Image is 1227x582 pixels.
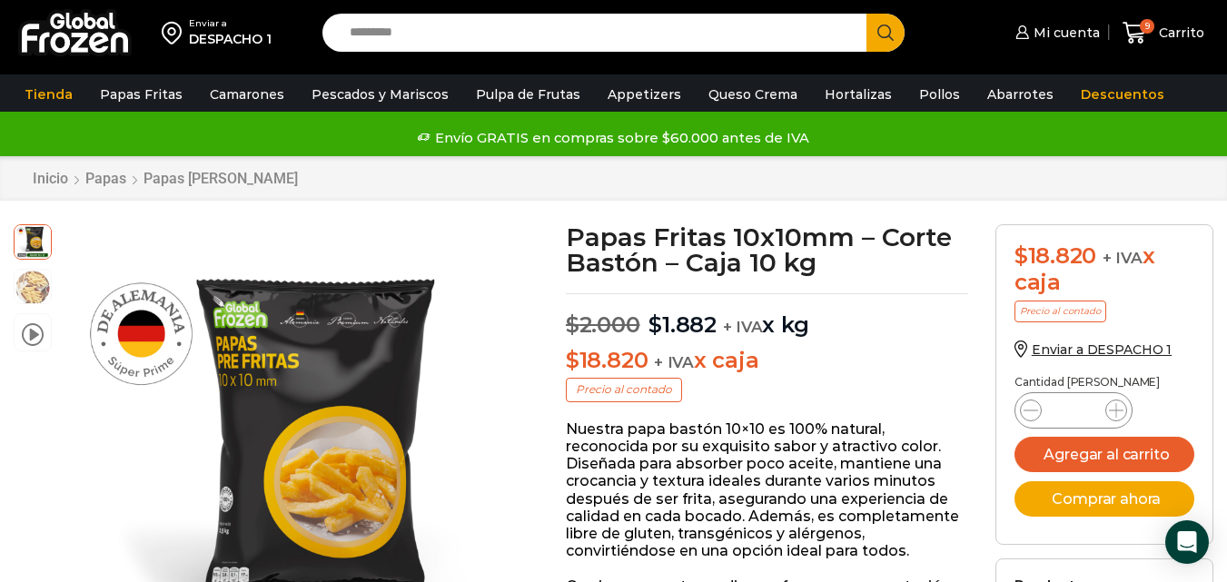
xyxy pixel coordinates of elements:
a: Hortalizas [816,77,901,112]
bdi: 18.820 [566,347,648,373]
a: Mi cuenta [1011,15,1100,51]
a: Pescados y Mariscos [302,77,458,112]
span: $ [566,347,579,373]
span: $ [1014,242,1028,269]
span: Mi cuenta [1029,24,1100,42]
a: Enviar a DESPACHO 1 [1014,341,1172,358]
p: Precio al contado [566,378,682,401]
a: Tienda [15,77,82,112]
div: x caja [1014,243,1194,296]
a: 9 Carrito [1118,12,1209,54]
a: Inicio [32,170,69,187]
h1: Papas Fritas 10x10mm – Corte Bastón – Caja 10 kg [566,224,968,275]
a: Queso Crema [699,77,806,112]
button: Agregar al carrito [1014,437,1194,472]
input: Product quantity [1056,398,1091,423]
a: Abarrotes [978,77,1063,112]
span: + IVA [654,353,694,371]
nav: Breadcrumb [32,170,299,187]
a: Appetizers [599,77,690,112]
a: Pollos [910,77,969,112]
span: $ [648,311,662,338]
button: Search button [866,14,905,52]
p: x caja [566,348,968,374]
span: Enviar a DESPACHO 1 [1032,341,1172,358]
a: Pulpa de Frutas [467,77,589,112]
p: Cantidad [PERSON_NAME] [1014,376,1194,389]
a: Papas [PERSON_NAME] [143,170,299,187]
a: Papas Fritas [91,77,192,112]
p: x kg [566,293,968,339]
a: Camarones [201,77,293,112]
p: Nuestra papa bastón 10×10 es 100% natural, reconocida por su exquisito sabor y atractivo color. D... [566,420,968,560]
span: 10×10 [15,222,51,259]
a: Descuentos [1072,77,1173,112]
span: 9 [1140,19,1154,34]
bdi: 1.882 [648,311,717,338]
p: Precio al contado [1014,301,1106,322]
div: Enviar a [189,17,272,30]
span: $ [566,311,579,338]
span: Carrito [1154,24,1204,42]
button: Comprar ahora [1014,481,1194,517]
a: Papas [84,170,127,187]
span: 10×10 [15,270,51,306]
span: + IVA [723,318,763,336]
bdi: 18.820 [1014,242,1096,269]
div: DESPACHO 1 [189,30,272,48]
img: address-field-icon.svg [162,17,189,48]
span: + IVA [1103,249,1143,267]
bdi: 2.000 [566,311,640,338]
div: Open Intercom Messenger [1165,520,1209,564]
